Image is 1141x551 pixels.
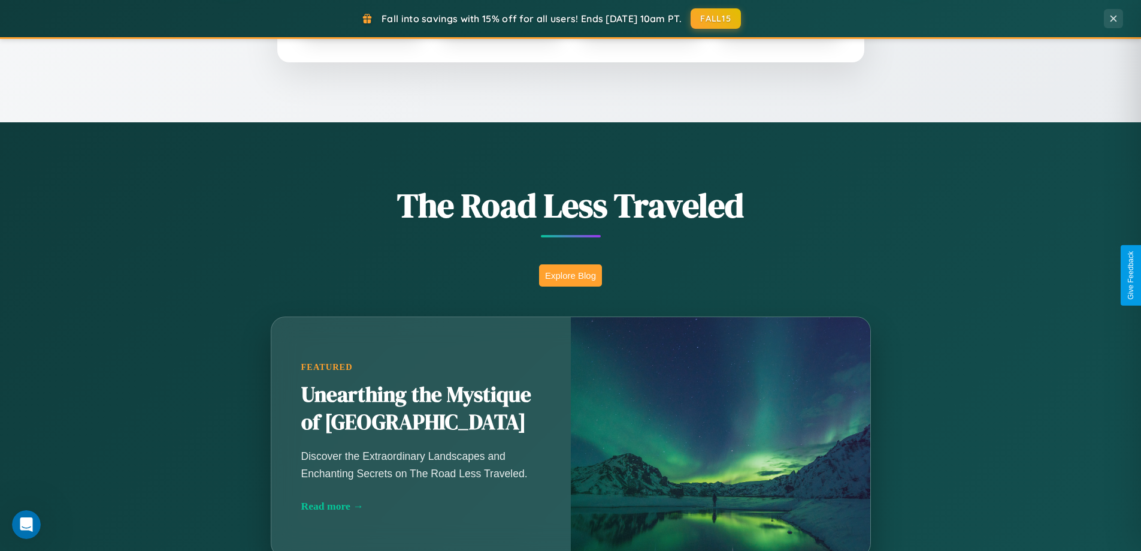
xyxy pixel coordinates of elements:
button: FALL15 [691,8,741,29]
div: Read more → [301,500,541,513]
div: Give Feedback [1127,251,1135,300]
h2: Unearthing the Mystique of [GEOGRAPHIC_DATA] [301,381,541,436]
div: Featured [301,362,541,372]
iframe: Intercom live chat [12,510,41,539]
p: Discover the Extraordinary Landscapes and Enchanting Secrets on The Road Less Traveled. [301,448,541,481]
span: Fall into savings with 15% off for all users! Ends [DATE] 10am PT. [382,13,682,25]
h1: The Road Less Traveled [211,182,930,228]
button: Explore Blog [539,264,602,287]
